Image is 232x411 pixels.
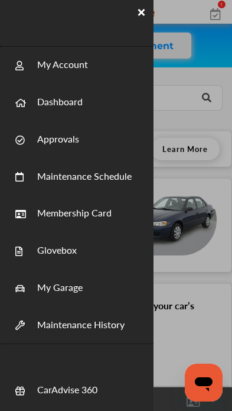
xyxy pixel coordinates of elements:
a: Membership Card [37,193,112,219]
iframe: Button to launch messaging window [185,364,223,402]
a: Approvals [37,119,79,145]
a: Maintenance History [37,305,125,331]
a: Glovebox [37,231,77,257]
a: My Garage [37,268,83,294]
a: Maintenance Schedule [37,157,132,183]
button: Close Menu [135,5,149,19]
a: Dashboard [37,82,83,108]
a: CarAdvise 360 [37,370,97,396]
a: My Account [37,45,88,71]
